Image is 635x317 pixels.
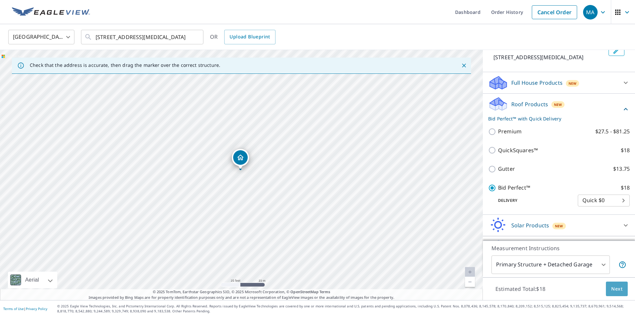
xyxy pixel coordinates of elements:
[491,255,610,274] div: Primary Structure + Detached Garage
[498,184,530,192] p: Bid Perfect™
[491,244,626,252] p: Measurement Instructions
[511,100,548,108] p: Roof Products
[488,217,630,233] div: Solar ProductsNew
[488,75,630,91] div: Full House ProductsNew
[621,184,630,192] p: $18
[23,272,41,288] div: Aerial
[319,289,330,294] a: Terms
[618,261,626,269] span: Your report will include the primary structure and a detached garage if one exists.
[153,289,330,295] span: © 2025 TomTom, Earthstar Geographics SIO, © 2025 Microsoft Corporation, ©
[210,30,275,44] div: OR
[96,28,190,46] input: Search by address or latitude-longitude
[12,7,90,17] img: EV Logo
[465,267,475,277] a: Current Level 20, Zoom In Disabled
[511,221,549,229] p: Solar Products
[595,127,630,136] p: $27.5 - $81.25
[583,5,598,20] div: MA
[460,61,468,70] button: Close
[488,96,630,122] div: Roof ProductsNewBid Perfect™ with Quick Delivery
[3,307,47,311] p: |
[488,115,622,122] p: Bid Perfect™ with Quick Delivery
[57,304,632,314] p: © 2025 Eagle View Technologies, Inc. and Pictometry International Corp. All Rights Reserved. Repo...
[8,272,57,288] div: Aerial
[490,282,551,296] p: Estimated Total: $18
[578,191,630,210] div: Quick $0
[493,53,606,61] p: [STREET_ADDRESS][MEDICAL_DATA]
[611,285,622,293] span: Next
[232,149,249,169] div: Dropped pin, building 1, Residential property, 2800 NW 99th Ave Doral, FL 33172
[8,28,74,46] div: [GEOGRAPHIC_DATA]
[498,165,515,173] p: Gutter
[621,146,630,155] p: $18
[230,33,270,41] span: Upload Blueprint
[613,165,630,173] p: $13.75
[30,62,220,68] p: Check that the address is accurate, then drag the marker over the correct structure.
[569,81,577,86] span: New
[555,223,563,229] span: New
[609,45,624,56] button: Edit building 1
[554,102,562,107] span: New
[465,277,475,287] a: Current Level 20, Zoom Out
[606,282,628,296] button: Next
[488,239,630,255] div: Walls ProductsNew
[498,127,522,136] p: Premium
[290,289,318,294] a: OpenStreetMap
[532,5,577,19] a: Cancel Order
[498,146,538,155] p: QuickSquares™
[26,306,47,311] a: Privacy Policy
[3,306,24,311] a: Terms of Use
[511,79,563,87] p: Full House Products
[488,198,578,204] p: Delivery
[224,30,275,44] a: Upload Blueprint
